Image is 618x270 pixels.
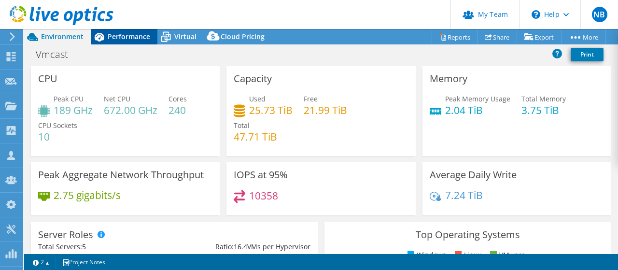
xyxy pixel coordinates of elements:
[445,94,510,103] span: Peak Memory Usage
[169,105,187,115] h4: 240
[104,105,157,115] h4: 672.00 GHz
[38,73,57,84] h3: CPU
[430,73,467,84] h3: Memory
[234,121,250,130] span: Total
[56,256,112,268] a: Project Notes
[249,190,278,201] h4: 10358
[517,29,562,44] a: Export
[38,170,204,180] h3: Peak Aggregate Network Throughput
[521,94,566,103] span: Total Memory
[104,94,130,103] span: Net CPU
[234,242,247,251] span: 16.4
[445,105,510,115] h4: 2.04 TiB
[38,121,77,130] span: CPU Sockets
[430,170,517,180] h3: Average Daily Write
[82,242,86,251] span: 5
[108,32,150,41] span: Performance
[38,242,174,252] div: Total Servers:
[452,250,481,260] li: Linux
[54,94,84,103] span: Peak CPU
[592,7,607,22] span: NB
[169,94,187,103] span: Cores
[38,131,77,142] h4: 10
[234,131,277,142] h4: 47.71 TiB
[249,105,293,115] h4: 25.73 TiB
[174,32,197,41] span: Virtual
[445,190,483,200] h4: 7.24 TiB
[234,170,288,180] h3: IOPS at 95%
[332,229,604,240] h3: Top Operating Systems
[31,49,83,60] h1: Vmcast
[54,190,121,200] h4: 2.75 gigabits/s
[571,48,604,61] a: Print
[54,105,93,115] h4: 189 GHz
[249,94,266,103] span: Used
[304,94,318,103] span: Free
[26,256,56,268] a: 2
[405,250,446,260] li: Windows
[532,10,540,19] svg: \n
[174,242,310,252] div: Ratio: VMs per Hypervisor
[221,32,265,41] span: Cloud Pricing
[432,29,478,44] a: Reports
[41,32,84,41] span: Environment
[234,73,272,84] h3: Capacity
[304,105,347,115] h4: 21.99 TiB
[38,229,93,240] h3: Server Roles
[478,29,517,44] a: Share
[561,29,606,44] a: More
[488,250,525,260] li: VMware
[521,105,566,115] h4: 3.75 TiB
